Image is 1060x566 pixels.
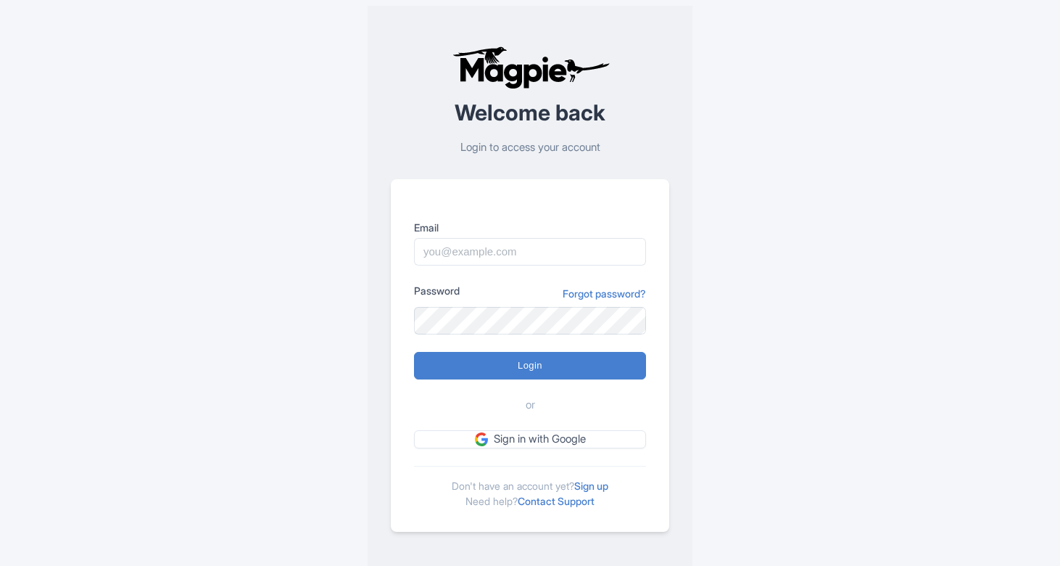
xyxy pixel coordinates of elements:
a: Forgot password? [563,286,646,301]
a: Sign up [574,480,608,492]
div: Don't have an account yet? Need help? [414,466,646,509]
input: Login [414,352,646,380]
span: or [526,397,535,414]
img: logo-ab69f6fb50320c5b225c76a69d11143b.png [449,46,612,89]
a: Contact Support [518,495,595,507]
label: Password [414,283,460,298]
a: Sign in with Google [414,430,646,448]
label: Email [414,220,646,235]
input: you@example.com [414,238,646,266]
img: google.svg [475,432,488,446]
h2: Welcome back [391,101,669,125]
p: Login to access your account [391,139,669,156]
